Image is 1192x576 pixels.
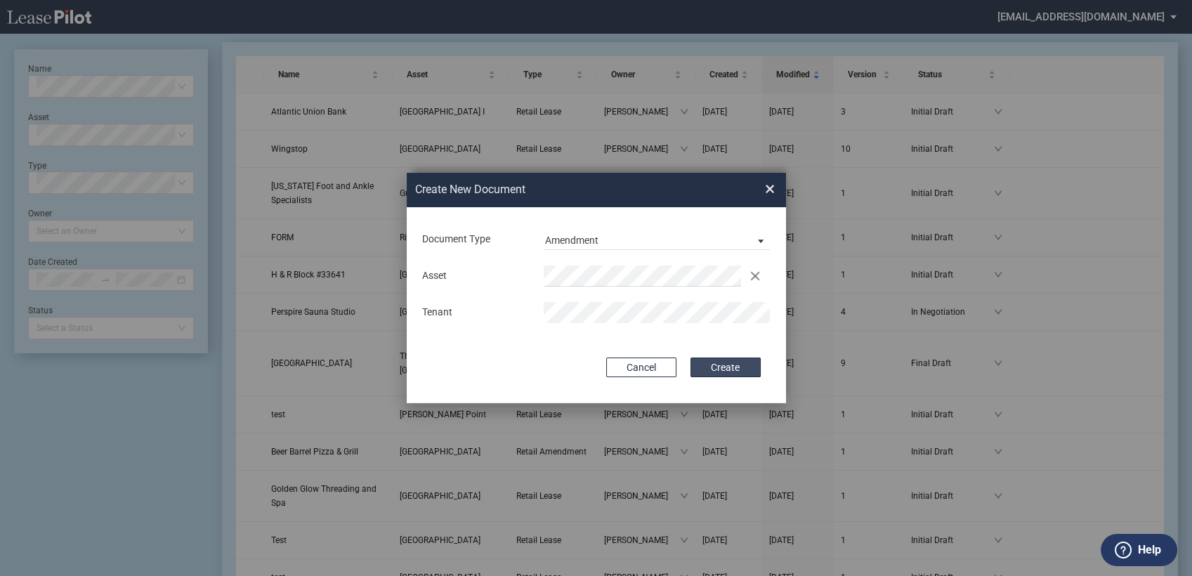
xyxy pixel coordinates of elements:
[414,269,535,283] div: Asset
[765,178,775,201] span: ×
[415,182,714,197] h2: Create New Document
[606,358,676,377] button: Cancel
[414,233,535,247] div: Document Type
[1138,541,1161,559] label: Help
[414,306,535,320] div: Tenant
[690,358,761,377] button: Create
[544,229,771,250] md-select: Document Type: Amendment
[407,173,786,403] md-dialog: Create New ...
[545,235,598,246] div: Amendment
